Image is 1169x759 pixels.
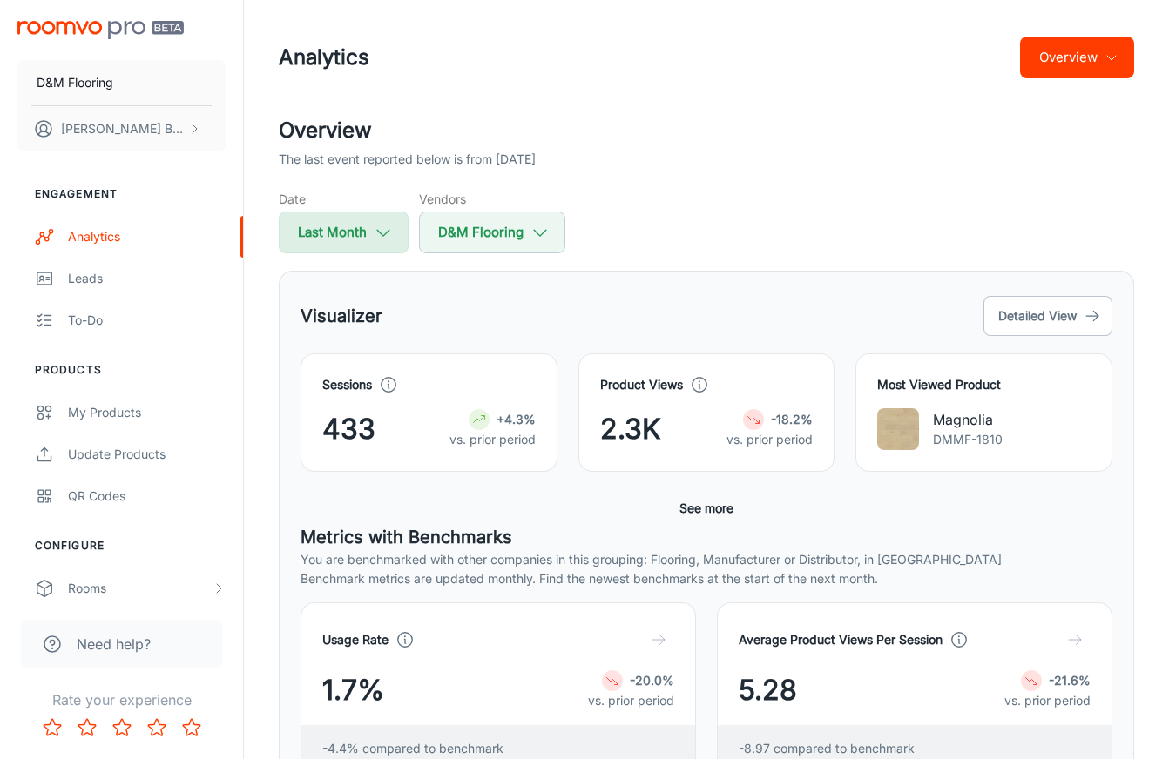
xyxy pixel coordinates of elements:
[600,375,683,394] h4: Product Views
[497,412,536,427] strong: +4.3%
[37,73,113,92] p: D&M Flooring
[279,42,369,73] h1: Analytics
[630,673,674,688] strong: -20.0%
[877,408,919,450] img: Magnolia
[600,408,661,450] span: 2.3K
[279,190,409,208] h5: Date
[322,739,503,758] span: -4.4% compared to benchmark
[672,493,740,524] button: See more
[739,669,797,711] span: 5.28
[933,409,1003,430] p: Magnolia
[1049,673,1091,688] strong: -21.6%
[588,691,674,710] p: vs. prior period
[322,669,384,711] span: 1.7%
[279,212,409,253] button: Last Month
[68,403,226,422] div: My Products
[322,630,389,649] h4: Usage Rate
[17,21,184,39] img: Roomvo PRO Beta
[301,303,382,329] h5: Visualizer
[983,296,1112,336] button: Detailed View
[771,412,813,427] strong: -18.2%
[61,119,184,138] p: [PERSON_NAME] Bunkhong
[739,630,943,649] h4: Average Product Views Per Session
[174,710,209,745] button: Rate 5 star
[279,150,536,169] p: The last event reported below is from [DATE]
[68,227,226,246] div: Analytics
[301,524,1112,550] h5: Metrics with Benchmarks
[739,739,915,758] span: -8.97 compared to benchmark
[35,710,70,745] button: Rate 1 star
[933,430,1003,449] p: DMMF-1810
[68,269,226,288] div: Leads
[322,375,372,394] h4: Sessions
[301,569,1112,588] p: Benchmark metrics are updated monthly. Find the newest benchmarks at the start of the next month.
[419,212,565,253] button: D&M Flooring
[14,689,229,710] p: Rate your experience
[279,115,1134,146] h2: Overview
[68,445,226,464] div: Update Products
[449,430,536,449] p: vs. prior period
[419,190,565,208] h5: Vendors
[1020,37,1134,78] button: Overview
[17,106,226,151] button: [PERSON_NAME] Bunkhong
[77,634,151,655] span: Need help?
[139,710,174,745] button: Rate 4 star
[322,408,375,450] span: 433
[70,710,105,745] button: Rate 2 star
[877,375,1091,394] h4: Most Viewed Product
[301,550,1112,569] p: You are benchmarked with other companies in this grouping: Flooring, Manufacturer or Distributor,...
[68,311,226,330] div: To-do
[68,487,226,506] div: QR Codes
[1004,691,1091,710] p: vs. prior period
[68,579,212,598] div: Rooms
[105,710,139,745] button: Rate 3 star
[726,430,813,449] p: vs. prior period
[17,60,226,105] button: D&M Flooring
